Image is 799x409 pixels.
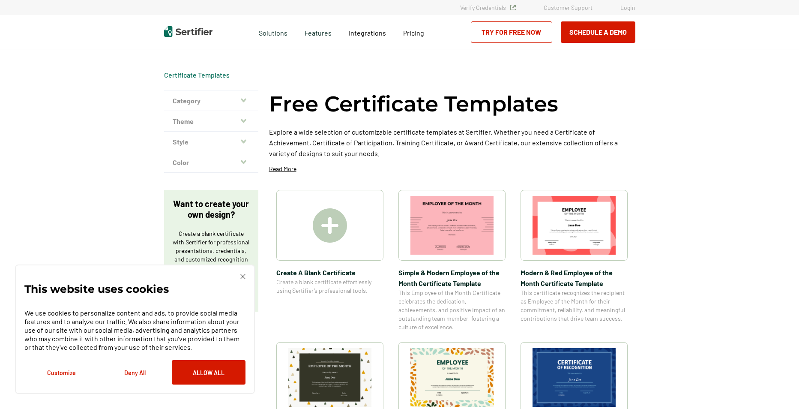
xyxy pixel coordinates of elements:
[398,190,506,331] a: Simple & Modern Employee of the Month Certificate TemplateSimple & Modern Employee of the Month C...
[410,196,494,255] img: Simple & Modern Employee of the Month Certificate Template
[403,29,424,37] span: Pricing
[521,267,628,289] span: Modern & Red Employee of the Month Certificate Template
[164,111,258,132] button: Theme
[24,360,98,385] button: Customize
[471,21,552,43] a: Try for Free Now
[305,27,332,37] span: Features
[288,348,371,407] img: Simple & Colorful Employee of the Month Certificate Template
[173,229,250,272] p: Create a blank certificate with Sertifier for professional presentations, credentials, and custom...
[164,132,258,152] button: Style
[349,27,386,37] a: Integrations
[521,190,628,331] a: Modern & Red Employee of the Month Certificate TemplateModern & Red Employee of the Month Certifi...
[533,348,616,407] img: Modern Dark Blue Employee of the Month Certificate Template
[269,165,296,173] p: Read More
[561,21,635,43] button: Schedule a Demo
[164,26,212,37] img: Sertifier | Digital Credentialing Platform
[98,360,172,385] button: Deny All
[398,267,506,289] span: Simple & Modern Employee of the Month Certificate Template
[259,27,287,37] span: Solutions
[398,289,506,331] span: This Employee of the Month Certificate celebrates the dedication, achievements, and positive impa...
[544,4,593,11] a: Customer Support
[521,289,628,323] span: This certificate recognizes the recipient as Employee of the Month for their commitment, reliabil...
[173,198,250,220] p: Want to create your own design?
[269,90,558,118] h1: Free Certificate Templates
[240,274,245,279] img: Cookie Popup Close
[410,348,494,407] img: Simple and Patterned Employee of the Month Certificate Template
[172,360,245,385] button: Allow All
[349,29,386,37] span: Integrations
[164,71,230,79] a: Certificate Templates
[510,5,516,10] img: Verified
[276,278,383,295] span: Create a blank certificate effortlessly using Sertifier’s professional tools.
[164,90,258,111] button: Category
[276,267,383,278] span: Create A Blank Certificate
[313,208,347,243] img: Create A Blank Certificate
[403,27,424,37] a: Pricing
[533,196,616,255] img: Modern & Red Employee of the Month Certificate Template
[164,71,230,79] div: Breadcrumb
[24,285,169,293] p: This website uses cookies
[24,309,245,352] p: We use cookies to personalize content and ads, to provide social media features and to analyze ou...
[620,4,635,11] a: Login
[164,152,258,173] button: Color
[269,126,635,159] p: Explore a wide selection of customizable certificate templates at Sertifier. Whether you need a C...
[460,4,516,11] a: Verify Credentials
